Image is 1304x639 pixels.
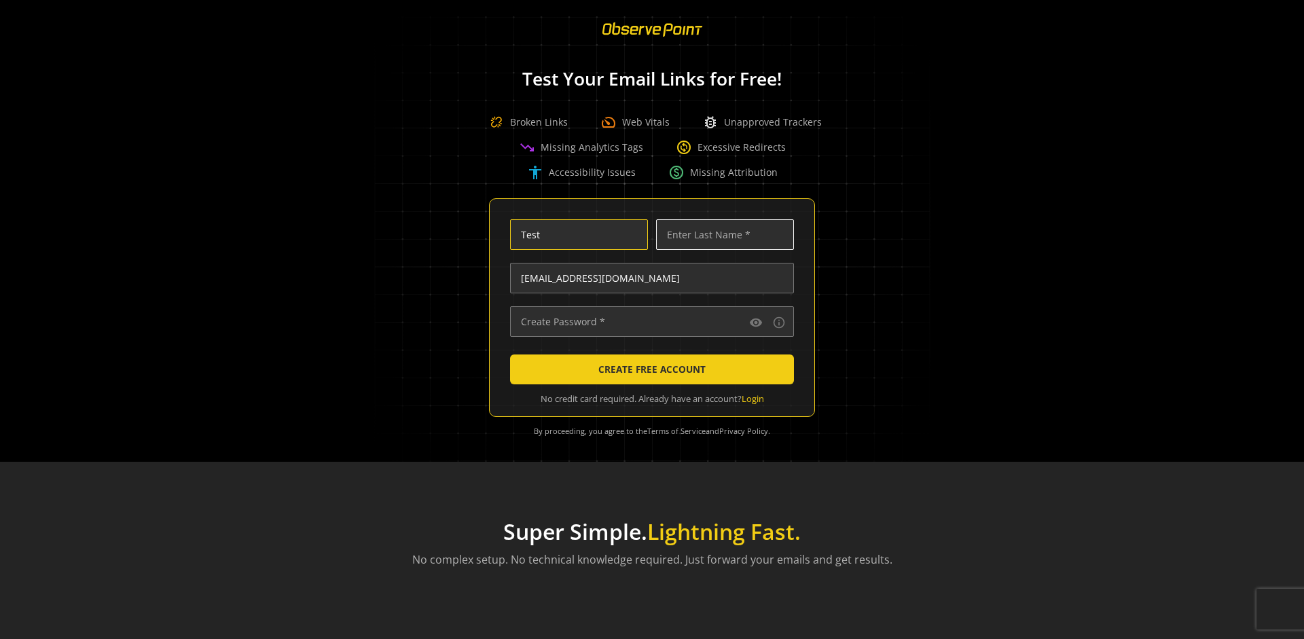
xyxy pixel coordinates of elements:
[676,139,786,156] div: Excessive Redirects
[598,357,706,382] span: CREATE FREE ACCOUNT
[702,114,719,130] span: bug_report
[668,164,778,181] div: Missing Attribution
[483,109,568,136] div: Broken Links
[771,314,787,331] button: Password requirements
[647,517,801,546] span: Lightning Fast.
[600,114,670,130] div: Web Vitals
[510,354,794,384] button: CREATE FREE ACCOUNT
[510,306,794,337] input: Create Password *
[519,139,643,156] div: Missing Analytics Tags
[510,392,794,405] div: No credit card required. Already have an account?
[600,114,617,130] span: speed
[483,109,510,136] img: Broken Link
[668,164,685,181] span: paid
[594,31,711,44] a: ObservePoint Homepage
[656,219,794,250] input: Enter Last Name *
[353,69,951,89] h1: Test Your Email Links for Free!
[702,114,822,130] div: Unapproved Trackers
[742,392,764,405] a: Login
[510,219,648,250] input: Enter First Name *
[510,263,794,293] input: Enter Email Address (name@work-email.com) *
[647,426,706,436] a: Terms of Service
[676,139,692,156] span: change_circle
[527,164,543,181] span: accessibility
[527,164,636,181] div: Accessibility Issues
[749,316,763,329] mat-icon: visibility
[719,426,768,436] a: Privacy Policy
[412,519,892,545] h1: Super Simple.
[772,316,786,329] mat-icon: info_outline
[519,139,535,156] span: trending_down
[412,551,892,568] p: No complex setup. No technical knowledge required. Just forward your emails and get results.
[506,417,798,445] div: By proceeding, you agree to the and .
